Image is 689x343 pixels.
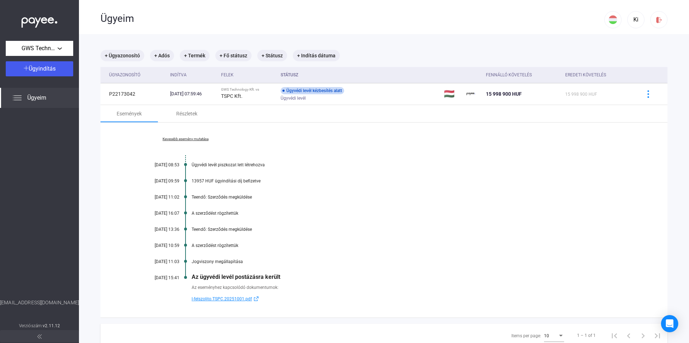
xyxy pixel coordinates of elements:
[192,284,632,291] div: Az eseményhez kapcsolódó dokumentumok:
[627,11,645,28] button: Ki
[215,50,252,61] mat-chip: + Fő státusz
[136,259,179,264] div: [DATE] 11:03
[136,178,179,184] div: [DATE] 09:59
[293,50,340,61] mat-chip: + Indítás dátuma
[100,13,604,25] div: Ügyeim
[441,83,464,105] td: 🇭🇺
[136,211,179,216] div: [DATE] 16:07
[43,323,60,328] strong: v2.11.12
[192,227,632,232] div: Teendő: Szerződés megküldése
[136,275,179,280] div: [DATE] 15:41
[150,50,174,61] mat-chip: + Adós
[622,328,636,343] button: Previous page
[192,243,632,248] div: A szerződést rögzítettük
[636,328,650,343] button: Next page
[650,328,665,343] button: Last page
[565,71,606,79] div: Eredeti követelés
[650,11,667,28] button: logout-red
[100,50,144,61] mat-chip: + Ügyazonosító
[565,71,632,79] div: Eredeti követelés
[192,195,632,200] div: Teendő: Szerződés megküldése
[192,295,632,303] a: l-felszolito.TSPC.20251001.pdfexternal-link-blue
[467,90,475,98] img: payee-logo
[176,109,197,118] div: Részletek
[486,71,532,79] div: Fennálló követelés
[221,87,275,92] div: GWS Technology Kft. vs
[180,50,210,61] mat-chip: + Termék
[486,71,559,79] div: Fennálló követelés
[221,71,275,79] div: Felek
[544,331,564,340] mat-select: Items per page:
[117,109,142,118] div: Események
[136,243,179,248] div: [DATE] 10:59
[170,71,215,79] div: Indítva
[609,15,617,24] img: HU
[565,92,597,97] span: 15 998 900 HUF
[100,83,167,105] td: P22173042
[22,13,57,28] img: white-payee-white-dot.svg
[281,94,306,103] span: Ügyvédi levél
[604,11,622,28] button: HU
[192,178,632,184] div: 13957 HUF ügyindítási díj befizetve
[577,331,596,340] div: 1 – 1 of 1
[136,137,235,141] a: Kevesebb esemény mutatása
[511,332,541,340] div: Items per page:
[136,162,179,167] div: [DATE] 08:53
[29,65,56,72] span: Ügyindítás
[24,66,29,71] img: plus-white.svg
[252,296,261,301] img: external-link-blue
[170,71,187,79] div: Indítva
[37,334,42,339] img: arrow-double-left-grey.svg
[630,15,642,24] div: Ki
[22,44,57,53] span: GWS Technology Kft.
[257,50,287,61] mat-chip: + Státusz
[192,162,632,167] div: Ügyvédi levél piszkozat lett létrehozva
[13,94,22,102] img: list.svg
[170,90,215,97] div: [DATE] 07:59:46
[544,333,549,338] span: 10
[192,211,632,216] div: A szerződést rögzítettük
[281,87,344,94] div: Ügyvédi levél kézbesítés alatt
[192,295,252,303] span: l-felszolito.TSPC.20251001.pdf
[27,94,46,102] span: Ügyeim
[6,61,73,76] button: Ügyindítás
[109,71,164,79] div: Ügyazonosító
[278,67,441,83] th: Státusz
[645,90,652,98] img: more-blue
[607,328,622,343] button: First page
[661,315,678,332] div: Open Intercom Messenger
[192,273,632,280] div: Az ügyvédi levél postázásra került
[641,86,656,101] button: more-blue
[486,91,522,97] span: 15 998 900 HUF
[6,41,73,56] button: GWS Technology Kft.
[221,93,243,99] strong: TSPC Kft.
[136,227,179,232] div: [DATE] 13:36
[192,259,632,264] div: Jogviszony megállapítása
[109,71,140,79] div: Ügyazonosító
[655,16,663,24] img: logout-red
[221,71,234,79] div: Felek
[136,195,179,200] div: [DATE] 11:02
